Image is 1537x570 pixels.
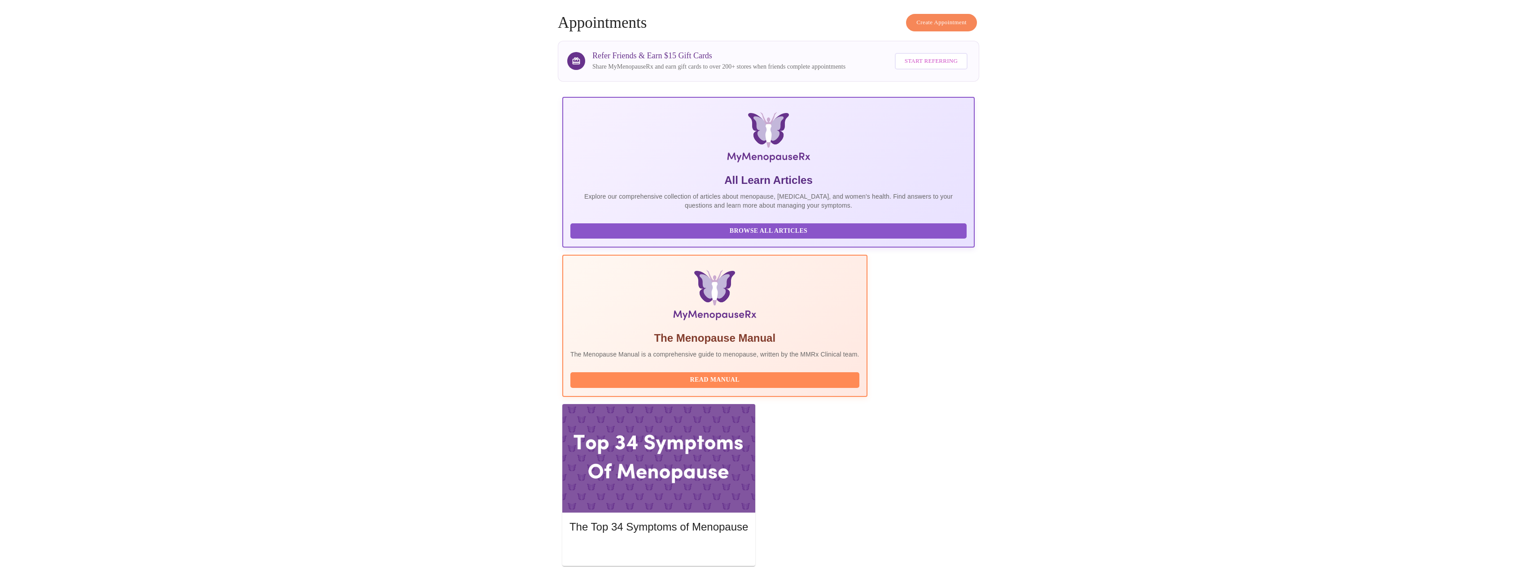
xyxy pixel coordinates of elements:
[592,51,845,61] h3: Refer Friends & Earn $15 Gift Cards
[578,544,739,556] span: Read More
[570,372,859,388] button: Read Manual
[569,520,748,534] h5: The Top 34 Symptoms of Menopause
[558,14,979,32] h4: Appointments
[906,14,977,31] button: Create Appointment
[570,173,967,187] h5: All Learn Articles
[916,17,967,28] span: Create Appointment
[579,226,958,237] span: Browse All Articles
[570,350,859,359] p: The Menopause Manual is a comprehensive guide to menopause, written by the MMRx Clinical team.
[569,542,748,558] button: Read More
[895,53,968,70] button: Start Referring
[570,226,969,234] a: Browse All Articles
[579,374,850,386] span: Read Manual
[570,375,862,383] a: Read Manual
[616,270,813,324] img: Menopause Manual
[569,545,750,553] a: Read More
[592,62,845,71] p: Share MyMenopauseRx and earn gift cards to over 200+ stores when friends complete appointments
[570,331,859,345] h5: The Menopause Manual
[893,48,970,74] a: Start Referring
[632,112,905,166] img: MyMenopauseRx Logo
[570,192,967,210] p: Explore our comprehensive collection of articles about menopause, [MEDICAL_DATA], and women's hea...
[570,223,967,239] button: Browse All Articles
[905,56,958,66] span: Start Referring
